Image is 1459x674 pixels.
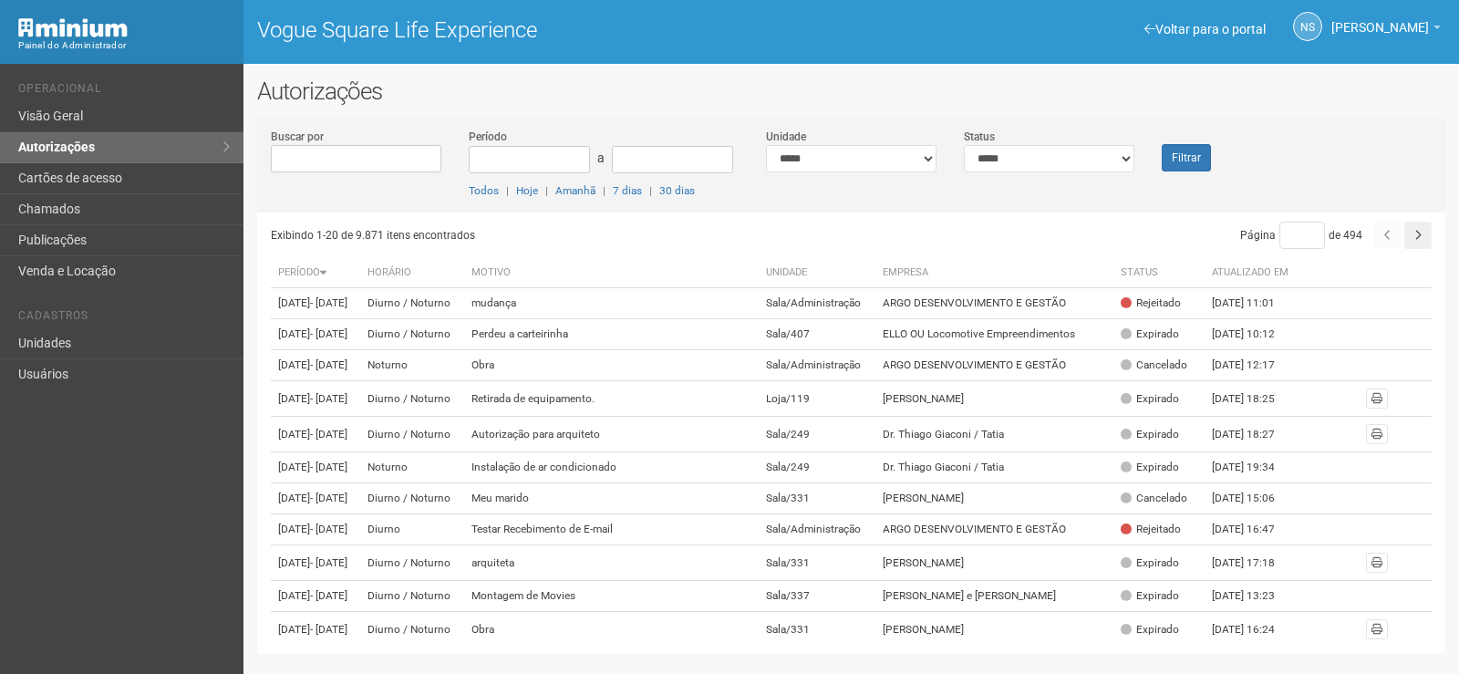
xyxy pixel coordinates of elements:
[310,556,347,569] span: - [DATE]
[360,381,464,417] td: Diurno / Noturno
[271,483,360,514] td: [DATE]
[759,612,875,648] td: Sala/331
[1293,12,1322,41] a: NS
[271,258,360,288] th: Período
[310,492,347,504] span: - [DATE]
[18,309,230,328] li: Cadastros
[360,545,464,581] td: Diurno / Noturno
[310,589,347,602] span: - [DATE]
[360,452,464,483] td: Noturno
[310,358,347,371] span: - [DATE]
[875,350,1114,381] td: ARGO DESENVOLVIMENTO E GESTÃO
[516,184,538,197] a: Hoje
[464,258,758,288] th: Motivo
[1121,522,1181,537] div: Rejeitado
[271,452,360,483] td: [DATE]
[271,350,360,381] td: [DATE]
[766,129,806,145] label: Unidade
[469,129,507,145] label: Período
[464,319,758,350] td: Perdeu a carteirinha
[875,381,1114,417] td: [PERSON_NAME]
[759,581,875,612] td: Sala/337
[875,417,1114,452] td: Dr. Thiago Giaconi / Tatia
[310,461,347,473] span: - [DATE]
[360,350,464,381] td: Noturno
[759,545,875,581] td: Sala/331
[1205,319,1305,350] td: [DATE] 10:12
[875,319,1114,350] td: ELLO OU Locomotive Empreendimentos
[271,545,360,581] td: [DATE]
[613,184,642,197] a: 7 dias
[1162,144,1211,171] button: Filtrar
[603,184,605,197] span: |
[875,545,1114,581] td: [PERSON_NAME]
[1121,622,1179,638] div: Expirado
[597,150,605,165] span: a
[257,18,838,42] h1: Vogue Square Life Experience
[360,417,464,452] td: Diurno / Noturno
[464,417,758,452] td: Autorização para arquiteto
[1205,350,1305,381] td: [DATE] 12:17
[875,258,1114,288] th: Empresa
[1205,581,1305,612] td: [DATE] 13:23
[310,296,347,309] span: - [DATE]
[310,623,347,636] span: - [DATE]
[18,18,128,37] img: Minium
[875,514,1114,545] td: ARGO DESENVOLVIMENTO E GESTÃO
[360,319,464,350] td: Diurno / Noturno
[1331,23,1441,37] a: [PERSON_NAME]
[759,288,875,319] td: Sala/Administração
[360,514,464,545] td: Diurno
[271,288,360,319] td: [DATE]
[759,350,875,381] td: Sala/Administração
[271,222,854,249] div: Exibindo 1-20 de 9.871 itens encontrados
[759,452,875,483] td: Sala/249
[506,184,509,197] span: |
[271,319,360,350] td: [DATE]
[464,581,758,612] td: Montagem de Movies
[271,514,360,545] td: [DATE]
[464,514,758,545] td: Testar Recebimento de E-mail
[310,523,347,535] span: - [DATE]
[464,350,758,381] td: Obra
[1113,258,1205,288] th: Status
[1205,483,1305,514] td: [DATE] 15:06
[464,483,758,514] td: Meu marido
[464,612,758,648] td: Obra
[1205,258,1305,288] th: Atualizado em
[271,581,360,612] td: [DATE]
[1121,491,1187,506] div: Cancelado
[271,612,360,648] td: [DATE]
[271,417,360,452] td: [DATE]
[759,514,875,545] td: Sala/Administração
[1121,296,1181,311] div: Rejeitado
[1205,417,1305,452] td: [DATE] 18:27
[1121,358,1187,373] div: Cancelado
[1240,229,1362,242] span: Página de 494
[1121,460,1179,475] div: Expirado
[649,184,652,197] span: |
[875,581,1114,612] td: [PERSON_NAME] e [PERSON_NAME]
[310,392,347,405] span: - [DATE]
[360,581,464,612] td: Diurno / Noturno
[469,184,499,197] a: Todos
[1205,288,1305,319] td: [DATE] 11:01
[18,37,230,54] div: Painel do Administrador
[271,381,360,417] td: [DATE]
[1205,514,1305,545] td: [DATE] 16:47
[875,452,1114,483] td: Dr. Thiago Giaconi / Tatia
[257,78,1445,105] h2: Autorizações
[1121,555,1179,571] div: Expirado
[759,319,875,350] td: Sala/407
[545,184,548,197] span: |
[875,612,1114,648] td: [PERSON_NAME]
[271,129,324,145] label: Buscar por
[555,184,595,197] a: Amanhã
[1121,327,1179,342] div: Expirado
[1205,381,1305,417] td: [DATE] 18:25
[1331,3,1429,35] span: Nicolle Silva
[1144,22,1266,36] a: Voltar para o portal
[1205,612,1305,648] td: [DATE] 16:24
[464,452,758,483] td: Instalação de ar condicionado
[659,184,695,197] a: 30 dias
